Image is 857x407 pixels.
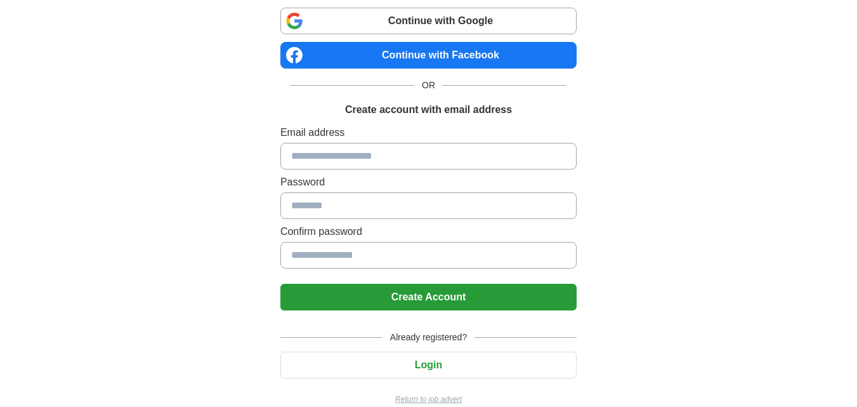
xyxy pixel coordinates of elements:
span: OR [414,79,443,92]
a: Return to job advert [280,394,577,405]
a: Continue with Facebook [280,42,577,69]
a: Login [280,359,577,370]
label: Email address [280,125,577,140]
a: Continue with Google [280,8,577,34]
span: Already registered? [383,331,474,344]
button: Login [280,352,577,378]
label: Confirm password [280,224,577,239]
label: Password [280,175,577,190]
h1: Create account with email address [345,102,512,117]
button: Create Account [280,284,577,310]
